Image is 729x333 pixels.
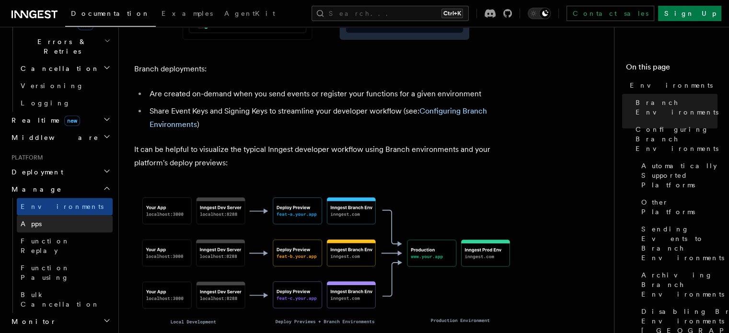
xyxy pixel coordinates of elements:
[641,224,724,263] span: Sending Events to Branch Environments
[637,220,717,266] a: Sending Events to Branch Environments
[637,194,717,220] a: Other Platforms
[8,133,99,142] span: Middleware
[21,220,42,228] span: Apps
[162,10,213,17] span: Examples
[8,129,113,146] button: Middleware
[65,3,156,27] a: Documentation
[641,197,717,217] span: Other Platforms
[632,121,717,157] a: Configuring Branch Environments
[134,143,518,170] p: It can be helpful to visualize the typical Inngest developer workflow using Branch environments a...
[147,104,518,131] li: Share Event Keys and Signing Keys to streamline your developer workflow (see: )
[528,8,551,19] button: Toggle dark mode
[17,259,113,286] a: Function Pausing
[637,157,717,194] a: Automatically Supported Platforms
[641,270,724,299] span: Archiving Branch Environments
[8,115,80,125] span: Realtime
[17,198,113,215] a: Environments
[17,60,113,77] button: Cancellation
[441,9,463,18] kbd: Ctrl+K
[21,99,70,107] span: Logging
[156,3,219,26] a: Examples
[17,232,113,259] a: Function Replay
[21,264,70,281] span: Function Pausing
[658,6,721,21] a: Sign Up
[8,313,113,330] button: Monitor
[21,203,104,210] span: Environments
[17,33,113,60] button: Errors & Retries
[637,266,717,303] a: Archiving Branch Environments
[8,184,62,194] span: Manage
[71,10,150,17] span: Documentation
[8,163,113,181] button: Deployment
[8,112,113,129] button: Realtimenew
[641,161,717,190] span: Automatically Supported Platforms
[17,64,100,73] span: Cancellation
[636,125,718,153] span: Configuring Branch Environments
[219,3,281,26] a: AgentKit
[224,10,275,17] span: AgentKit
[134,62,518,76] p: Branch deployments:
[21,237,70,254] span: Function Replay
[636,98,718,117] span: Branch Environments
[21,291,100,308] span: Bulk Cancellation
[17,37,104,56] span: Errors & Retries
[17,215,113,232] a: Apps
[17,94,113,112] a: Logging
[8,317,57,326] span: Monitor
[8,167,63,177] span: Deployment
[147,87,518,101] li: Are created on-demand when you send events or register your functions for a given environment
[312,6,469,21] button: Search...Ctrl+K
[17,286,113,313] a: Bulk Cancellation
[626,61,717,77] h4: On this page
[21,82,84,90] span: Versioning
[630,80,713,90] span: Environments
[64,115,80,126] span: new
[626,77,717,94] a: Environments
[8,181,113,198] button: Manage
[8,198,113,313] div: Manage
[632,94,717,121] a: Branch Environments
[8,154,43,161] span: Platform
[567,6,654,21] a: Contact sales
[17,77,113,94] a: Versioning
